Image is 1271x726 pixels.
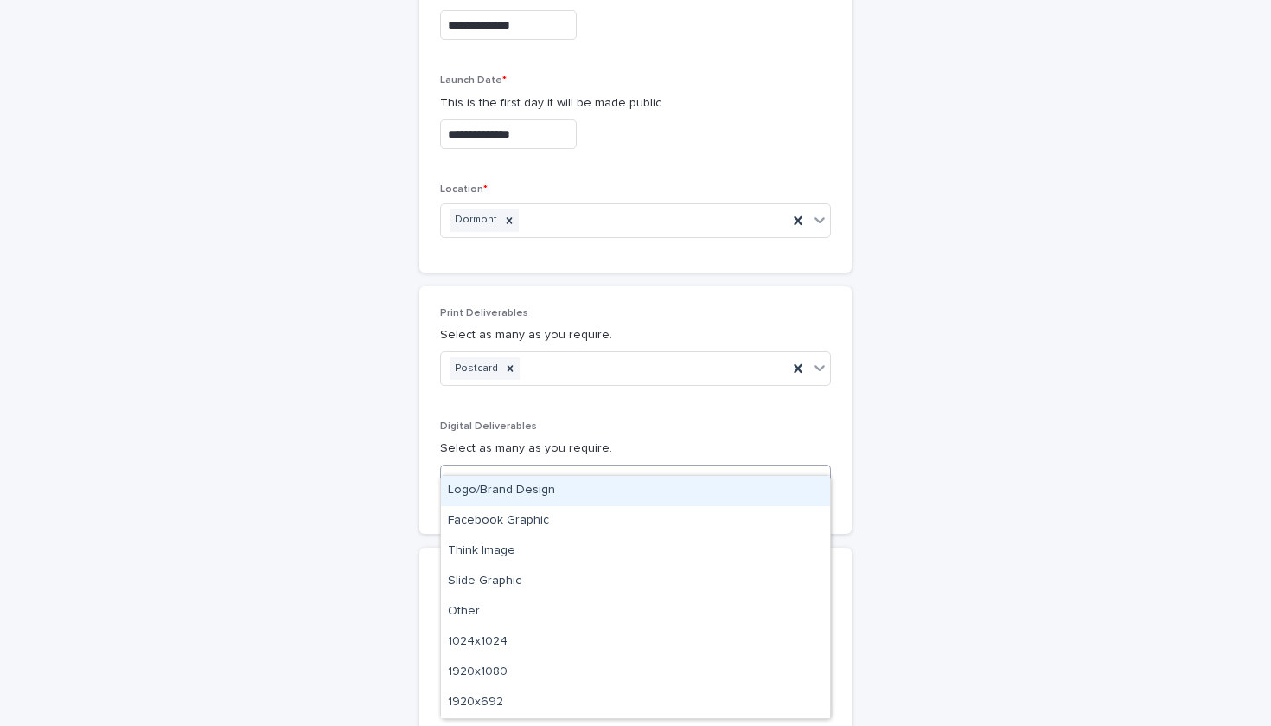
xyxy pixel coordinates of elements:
p: Select as many as you require. [440,326,831,344]
div: Facebook Graphic [441,506,830,536]
div: 1024x1024 [441,627,830,658]
div: Think Image [441,536,830,567]
p: Select as many as you require. [440,440,831,458]
div: Postcard [450,357,501,381]
p: This is the first day it will be made public. [440,94,831,112]
div: Dormont [450,209,500,232]
div: 1920x692 [441,688,830,718]
span: Digital Deliverables [440,421,537,432]
div: 1920x1080 [441,658,830,688]
div: Other [441,597,830,627]
span: Print Deliverables [440,308,528,318]
div: Select... [448,473,491,491]
span: Launch Date [440,75,507,86]
div: Slide Graphic [441,567,830,597]
div: Logo/Brand Design [441,476,830,506]
span: Location [440,184,488,195]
